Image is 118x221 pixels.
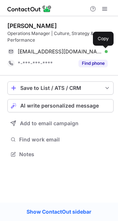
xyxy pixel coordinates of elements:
span: [EMAIL_ADDRESS][DOMAIN_NAME] [18,48,102,55]
button: Find work email [7,134,114,145]
span: Notes [19,151,111,158]
button: Reveal Button [79,60,108,67]
span: Add to email campaign [20,120,79,126]
button: save-profile-one-click [7,81,114,95]
div: [PERSON_NAME] [7,22,57,29]
span: Find work email [19,136,111,143]
button: Add to email campaign [7,117,114,130]
div: Operations Manager | Culture, Strategy & Performance [7,30,114,43]
a: Show ContactOut sidebar [19,206,99,217]
span: AI write personalized message [20,103,99,109]
div: Save to List / ATS / CRM [20,85,101,91]
button: Notes [7,149,114,159]
button: AI write personalized message [7,99,114,112]
img: ContactOut v5.3.10 [7,4,52,13]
